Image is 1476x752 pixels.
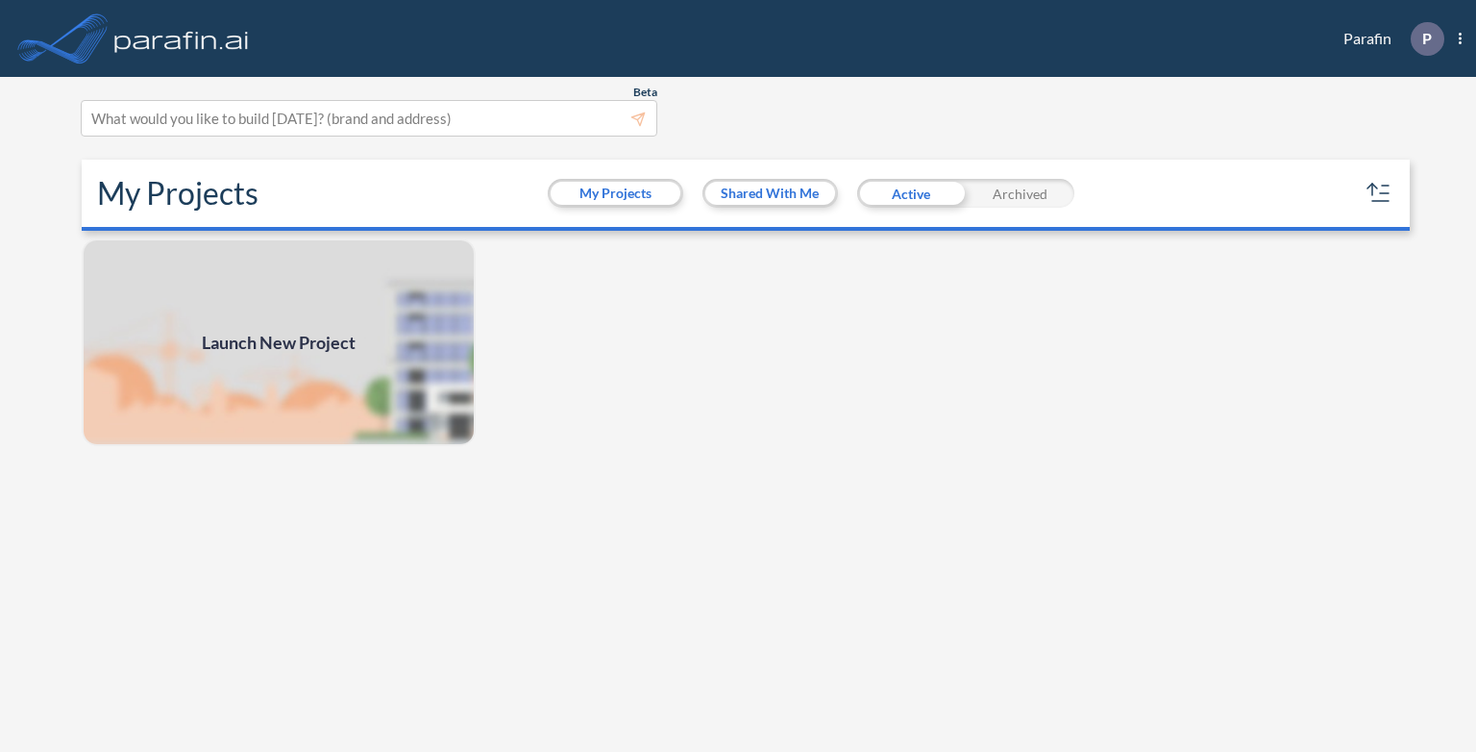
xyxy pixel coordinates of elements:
div: Parafin [1315,22,1462,56]
button: sort [1364,178,1394,209]
button: My Projects [551,182,680,205]
span: Launch New Project [202,330,356,356]
span: Beta [633,85,657,100]
h2: My Projects [97,175,258,212]
div: Active [857,179,966,208]
div: Archived [966,179,1074,208]
button: Shared With Me [705,182,835,205]
img: add [82,238,476,446]
p: P [1422,30,1432,47]
img: logo [111,19,253,58]
a: Launch New Project [82,238,476,446]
